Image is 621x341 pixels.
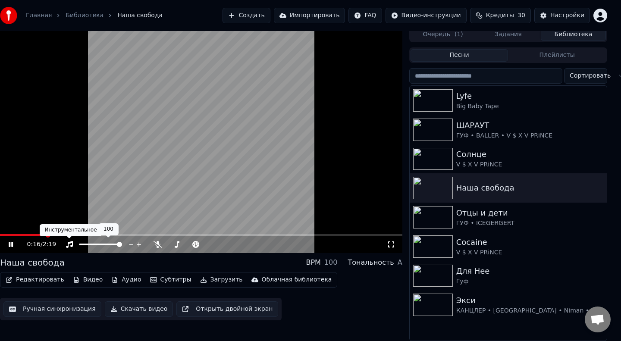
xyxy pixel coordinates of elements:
button: Настройки [534,8,590,23]
div: Для Нее [456,265,603,277]
span: Кредиты [486,11,514,20]
button: Скачать видео [105,301,173,317]
span: 30 [517,11,525,20]
div: Солнце [456,148,603,160]
button: Ручная синхронизация [3,301,101,317]
div: Инструментальное [40,224,102,236]
button: Импортировать [274,8,345,23]
button: Аудио [108,274,144,286]
div: V $ X V PRiNCE [456,160,603,169]
span: 0:16 [27,240,41,249]
button: Песни [411,49,508,62]
button: Очередь [411,28,476,41]
div: ГУФ • ICEGERGERT [456,219,603,228]
div: ШАРАУТ [456,119,603,131]
div: Настройки [550,11,584,20]
span: Наша свобода [117,11,163,20]
button: Видео [69,274,107,286]
div: BPM [306,257,320,268]
button: Библиотека [541,28,606,41]
button: Редактировать [2,274,68,286]
button: FAQ [348,8,382,23]
div: Тональность [348,257,394,268]
a: Главная [26,11,52,20]
div: КАНЦЛЕР • [GEOGRAPHIC_DATA] • Niman • [GEOGRAPHIC_DATA] [456,307,603,315]
button: Загрузить [197,274,246,286]
div: Cocaine [456,236,603,248]
div: Экси [456,294,603,307]
div: Lyfe [456,90,603,102]
button: Субтитры [147,274,195,286]
div: Отцы и дети [456,207,603,219]
span: ( 1 ) [455,30,463,39]
button: Создать [223,8,270,23]
button: Кредиты30 [470,8,531,23]
nav: breadcrumb [26,11,163,20]
span: Сортировать [570,72,611,80]
button: Видео-инструкции [386,8,467,23]
div: / [27,240,48,249]
div: Открытый чат [585,307,611,332]
a: Библиотека [66,11,103,20]
button: Задания [476,28,541,41]
div: Big Baby Tape [456,102,603,111]
div: ГУФ • BALLER • V $ X V PRiNCE [456,131,603,140]
div: A [398,257,402,268]
button: Плейлисты [508,49,606,62]
div: 100 [98,223,119,235]
div: Облачная библиотека [262,275,332,284]
div: Наша свобода [456,182,603,194]
button: Открыть двойной экран [176,301,278,317]
div: V $ X V PRiNCE [456,248,603,257]
div: Гуф [456,277,603,286]
div: 100 [324,257,338,268]
span: 2:19 [43,240,56,249]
